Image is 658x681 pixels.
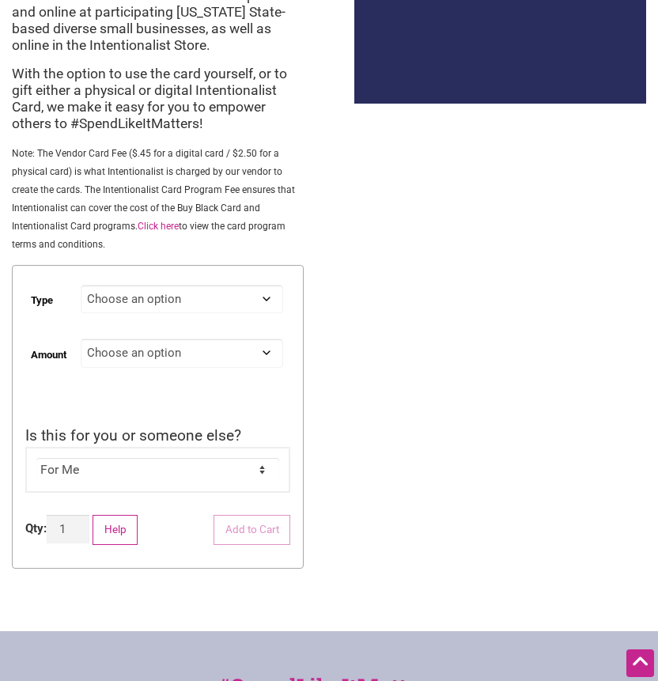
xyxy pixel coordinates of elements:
select: Is this for you or someone else? [36,458,280,482]
div: Scroll Back to Top [626,649,654,677]
input: Product quantity [47,515,89,544]
button: Help [93,515,138,545]
a: Click here [138,221,179,232]
span: Note: The Vendor Card Fee ($.45 for a digital card / $2.50 for a physical card) is what Intention... [12,148,295,250]
button: Add to Cart [214,515,290,545]
span: Is this for you or someone else? [25,426,241,445]
label: Type [31,282,53,318]
p: With the option to use the card yourself, or to gift either a physical or digital Intentionalist ... [12,66,304,132]
div: Qty: [25,520,47,538]
label: Amount [31,337,66,373]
